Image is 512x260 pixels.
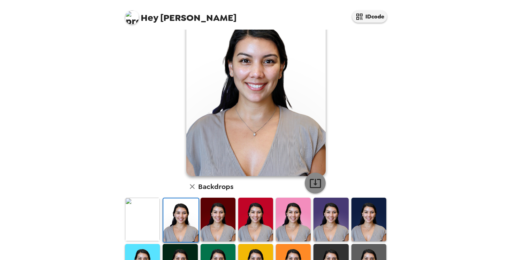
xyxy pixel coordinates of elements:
img: Original [125,198,160,241]
img: user [186,2,326,176]
span: [PERSON_NAME] [125,7,236,23]
span: Hey [141,11,158,24]
img: profile pic [125,10,139,24]
h6: Backdrops [198,181,233,192]
button: IDcode [352,10,387,23]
